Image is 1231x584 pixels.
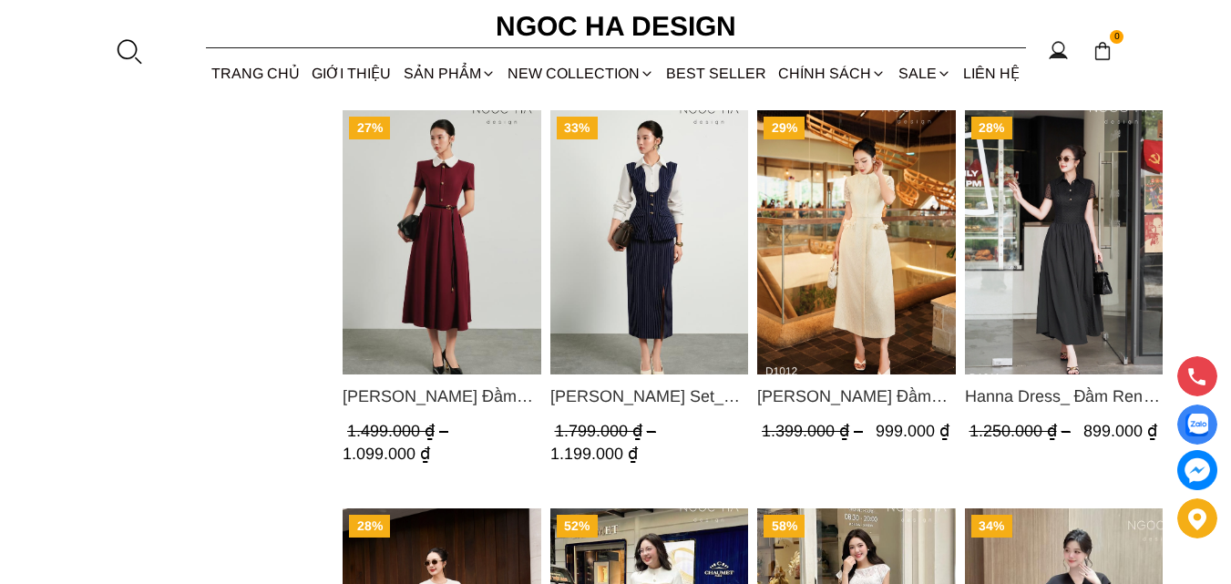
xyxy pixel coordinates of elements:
[969,422,1074,440] span: 1.250.000 ₫
[964,384,1163,409] a: Link to Hanna Dress_ Đầm Ren Mix Vải Thô Màu Đen D1011
[1177,450,1217,490] a: messenger
[757,110,956,374] a: Product image - Catherine Dress_ Đầm Ren Đính Hoa Túi Màu Kem D1012
[1093,41,1113,61] img: img-CART-ICON-ksit0nf1
[757,384,956,409] a: Link to Catherine Dress_ Đầm Ren Đính Hoa Túi Màu Kem D1012
[964,110,1163,374] img: Hanna Dress_ Đầm Ren Mix Vải Thô Màu Đen D1011
[1185,414,1208,436] img: Display image
[1082,422,1156,440] span: 899.000 ₫
[661,49,773,97] a: BEST SELLER
[757,110,956,374] img: Catherine Dress_ Đầm Ren Đính Hoa Túi Màu Kem D1012
[343,445,430,463] span: 1.099.000 ₫
[549,110,748,374] img: Camille Set_ Bộ Kẻ Sọc Mix Vải Sơ Mi Trắng BJ146
[1177,405,1217,445] a: Display image
[549,110,748,374] a: Product image - Camille Set_ Bộ Kẻ Sọc Mix Vải Sơ Mi Trắng BJ146
[554,422,660,440] span: 1.799.000 ₫
[397,49,501,97] div: SẢN PHẨM
[757,384,956,409] span: [PERSON_NAME] Đầm Ren Đính Hoa Túi Màu Kem D1012
[964,110,1163,374] a: Product image - Hanna Dress_ Đầm Ren Mix Vải Thô Màu Đen D1011
[206,49,306,97] a: TRANG CHỦ
[957,49,1025,97] a: LIÊN HỆ
[773,49,892,97] div: Chính sách
[343,110,541,374] a: Product image - Claire Dress_ Đầm Xòe Màu Đỏ Mix Cổ Trằng D1013
[549,384,748,409] span: [PERSON_NAME] Set_ Bộ Kẻ Sọc Mix Vải Sơ Mi Trắng BJ146
[479,5,753,48] a: Ngoc Ha Design
[549,384,748,409] a: Link to Camille Set_ Bộ Kẻ Sọc Mix Vải Sơ Mi Trắng BJ146
[343,384,541,409] a: Link to Claire Dress_ Đầm Xòe Màu Đỏ Mix Cổ Trằng D1013
[876,422,949,440] span: 999.000 ₫
[1110,30,1124,45] span: 0
[343,110,541,374] img: Claire Dress_ Đầm Xòe Màu Đỏ Mix Cổ Trằng D1013
[347,422,453,440] span: 1.499.000 ₫
[892,49,957,97] a: SALE
[549,445,637,463] span: 1.199.000 ₫
[501,49,660,97] a: NEW COLLECTION
[343,384,541,409] span: [PERSON_NAME] Đầm Xòe Màu Đỏ Mix Cổ Trằng D1013
[306,49,397,97] a: GIỚI THIỆU
[762,422,867,440] span: 1.399.000 ₫
[964,384,1163,409] span: Hanna Dress_ Đầm Ren Mix Vải Thô Màu Đen D1011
